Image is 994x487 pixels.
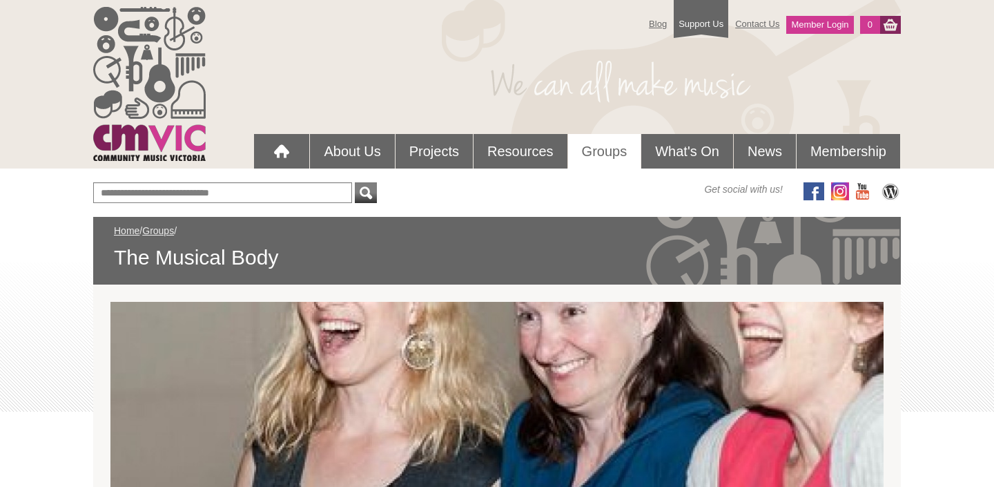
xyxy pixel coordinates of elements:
a: 0 [860,16,880,34]
a: Contact Us [728,12,786,36]
a: Projects [396,134,473,169]
a: Membership [797,134,900,169]
a: Resources [474,134,567,169]
a: Member Login [786,16,853,34]
span: The Musical Body [114,245,880,271]
img: icon-instagram.png [831,182,849,200]
a: News [734,134,796,169]
a: About Us [310,134,394,169]
div: / / [114,224,880,271]
a: What's On [641,134,733,169]
a: Home [114,225,139,236]
a: Groups [142,225,174,236]
a: Blog [642,12,674,36]
img: cmvic_logo.png [93,7,206,161]
a: Groups [568,134,641,169]
img: CMVic Blog [880,182,901,200]
span: Get social with us! [704,182,783,196]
